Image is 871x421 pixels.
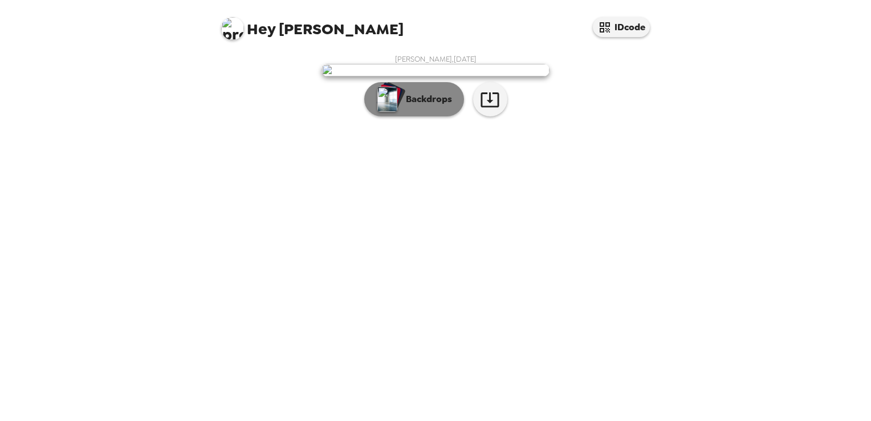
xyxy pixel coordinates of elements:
[400,92,452,106] p: Backdrops
[221,11,404,37] span: [PERSON_NAME]
[247,19,275,39] span: Hey
[364,82,464,116] button: Backdrops
[221,17,244,40] img: profile pic
[321,64,550,76] img: user
[395,54,477,64] span: [PERSON_NAME] , [DATE]
[593,17,650,37] button: IDcode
